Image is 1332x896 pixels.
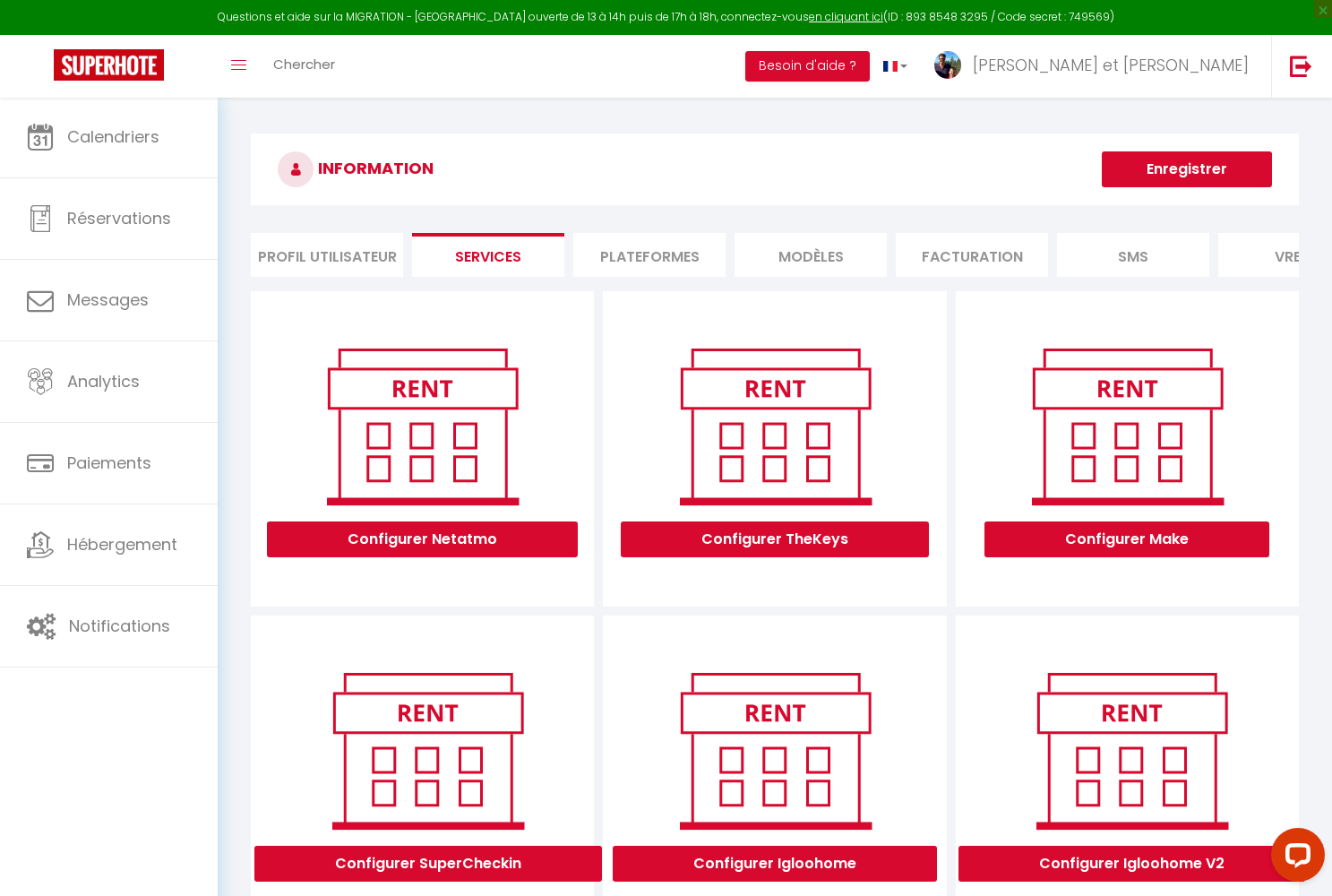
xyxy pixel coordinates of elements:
[1290,55,1312,77] img: logout
[1018,665,1246,837] img: rent.png
[67,533,177,556] span: Hébergement
[260,35,348,98] a: Chercher
[621,521,929,557] button: Configurer TheKeys
[984,521,1269,557] button: Configurer Make
[69,615,170,637] span: Notifications
[809,9,883,24] a: en cliquant ici
[921,35,1271,98] a: ... [PERSON_NAME] et [PERSON_NAME]
[1013,340,1242,513] img: rent.png
[958,846,1305,882] button: Configurer Igloohome V2
[273,55,335,73] span: Chercher
[54,49,164,81] img: Super Booking
[251,233,403,277] li: Profil Utilisateur
[251,134,1299,205] h3: INFORMATION
[67,289,149,311] span: Messages
[896,233,1048,277] li: Facturation
[1057,233,1209,277] li: SMS
[745,51,870,82] button: Besoin d'aide ?
[661,340,889,513] img: rent.png
[67,207,171,229] span: Réservations
[254,846,602,882] button: Configurer SuperCheckin
[613,846,937,882] button: Configurer Igloohome
[973,54,1249,76] span: [PERSON_NAME] et [PERSON_NAME]
[67,452,151,474] span: Paiements
[661,665,889,837] img: rent.png
[67,370,140,392] span: Analytics
[1102,151,1272,187] button: Enregistrer
[573,233,726,277] li: Plateformes
[267,521,578,557] button: Configurer Netatmo
[314,665,542,837] img: rent.png
[308,340,537,513] img: rent.png
[412,233,564,277] li: Services
[67,125,159,148] span: Calendriers
[934,51,961,79] img: ...
[1257,821,1332,896] iframe: LiveChat chat widget
[735,233,887,277] li: MODÈLES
